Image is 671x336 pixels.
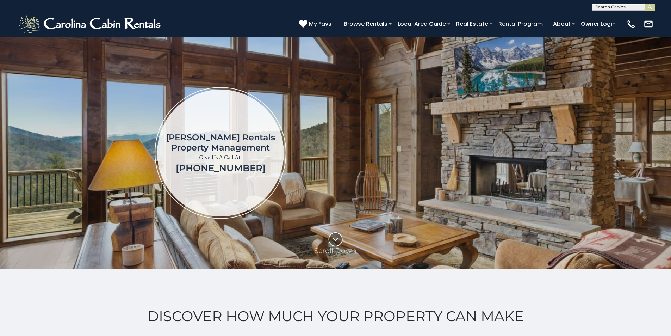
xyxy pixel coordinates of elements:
iframe: New Contact Form [400,58,630,248]
a: About [549,18,574,30]
img: White-1-2.png [18,13,164,35]
a: My Favs [299,19,333,29]
p: Give Us A Call At: [166,153,275,163]
h2: Discover How Much Your Property Can Make [18,308,653,324]
a: Owner Login [577,18,619,30]
a: Browse Rentals [340,18,391,30]
a: Real Estate [453,18,492,30]
a: [PHONE_NUMBER] [176,163,266,174]
h1: [PERSON_NAME] Rentals Property Management [166,132,275,153]
p: Scroll Down [314,246,357,255]
img: mail-regular-white.png [644,19,653,29]
img: phone-regular-white.png [626,19,636,29]
a: Local Area Guide [394,18,449,30]
a: Rental Program [495,18,546,30]
span: My Favs [309,19,331,28]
